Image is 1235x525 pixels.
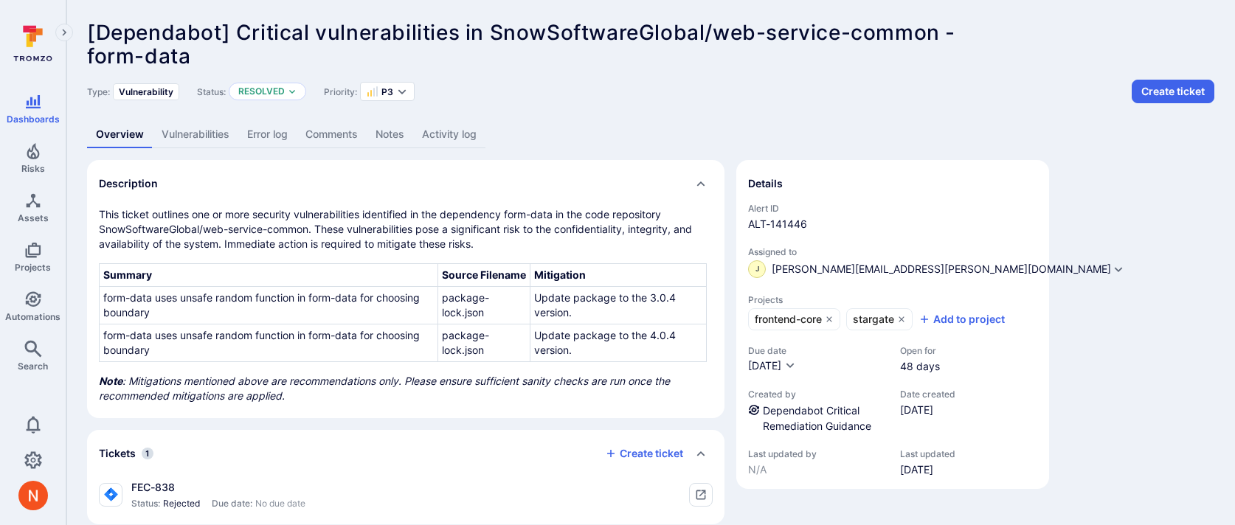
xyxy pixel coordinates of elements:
div: Alert tabs [87,121,1214,148]
th: Source Filename [437,264,530,287]
a: stargate [846,308,913,330]
span: 48 days [900,359,940,374]
td: form-data uses unsafe random function in form-data for choosing boundary [100,324,438,362]
section: details card [736,160,1049,489]
span: [DATE] [900,462,955,477]
td: Update package to the 3.0.4 version. [530,287,706,324]
a: Error log [238,121,297,148]
h2: Details [748,176,783,191]
h2: Tickets [99,446,136,461]
span: 1 [142,448,153,459]
span: Due date [748,345,885,356]
span: [Dependabot] Critical vulnerabilities in SnowSoftwareGlobal/web-service-common - [87,20,955,45]
span: [DATE] [900,403,955,417]
span: Priority: [324,86,357,97]
button: J[PERSON_NAME][EMAIL_ADDRESS][PERSON_NAME][DOMAIN_NAME] [748,260,1111,278]
span: form-data [87,44,190,69]
span: N/A [748,462,885,477]
a: frontend-core [748,308,840,330]
div: Neeren Patki [18,481,48,510]
div: Collapse [87,430,724,477]
a: Overview [87,121,153,148]
i: Expand navigation menu [59,27,69,39]
span: Last updated by [748,448,885,459]
span: Created by [748,389,885,400]
span: ALT-141446 [748,217,1037,232]
h2: Description [99,176,158,191]
span: Date created [900,389,955,400]
div: james.oconnor@snowsoftware.com [748,260,766,278]
div: Collapse description [87,160,724,207]
span: Status: [197,86,226,97]
section: tickets card [87,430,724,524]
button: P3 [367,86,393,97]
button: Create ticket [1132,80,1214,103]
p: This ticket outlines one or more security vulnerabilities identified in the dependency form-data ... [99,207,713,251]
span: stargate [853,312,894,327]
button: Expand dropdown [288,87,297,96]
button: Expand dropdown [1113,263,1124,275]
span: No due date [255,498,305,510]
th: Summary [100,264,438,287]
td: form-data uses unsafe random function in form-data for choosing boundary [100,287,438,324]
span: Alert ID [748,203,1037,214]
th: Mitigation [530,264,706,287]
td: Update package to the 4.0.4 version. [530,324,706,362]
span: Type: [87,86,110,97]
button: [DATE] [748,359,796,374]
span: Assigned to [748,246,1037,257]
button: Add to project [919,312,1005,327]
div: FEC-838 [131,480,305,495]
span: Assets [18,212,49,223]
span: [DATE] [748,359,781,372]
img: ACg8ocIprwjrgDQnDsNSk9Ghn5p5-B8DpAKWoJ5Gi9syOE4K59tr4Q=s96-c [18,481,48,510]
div: Vulnerability [113,83,179,100]
a: Notes [367,121,413,148]
span: Risks [21,163,45,174]
i: : Mitigations mentioned above are recommendations only. Please ensure sufficient sanity checks ar... [99,375,670,402]
span: Status: [131,498,160,510]
td: package-lock.json [437,287,530,324]
span: Search [18,361,48,372]
a: Activity log [413,121,485,148]
a: Dependabot Critical Remediation Guidance [763,404,871,432]
span: Open for [900,345,940,356]
a: Comments [297,121,367,148]
button: Expand dropdown [396,86,408,97]
button: Resolved [238,86,285,97]
button: Create ticket [605,447,683,460]
div: Due date field [748,345,885,374]
span: Projects [748,294,1037,305]
button: Expand navigation menu [55,24,73,41]
span: Dashboards [7,114,60,125]
span: [PERSON_NAME][EMAIL_ADDRESS][PERSON_NAME][DOMAIN_NAME] [772,264,1111,274]
span: Projects [15,262,51,273]
span: Rejected [163,498,200,510]
b: Note [99,375,122,387]
td: package-lock.json [437,324,530,362]
span: Automations [5,311,60,322]
a: Vulnerabilities [153,121,238,148]
span: Last updated [900,448,955,459]
span: frontend-core [755,312,822,327]
span: Due date: [212,498,252,510]
span: P3 [381,86,393,97]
